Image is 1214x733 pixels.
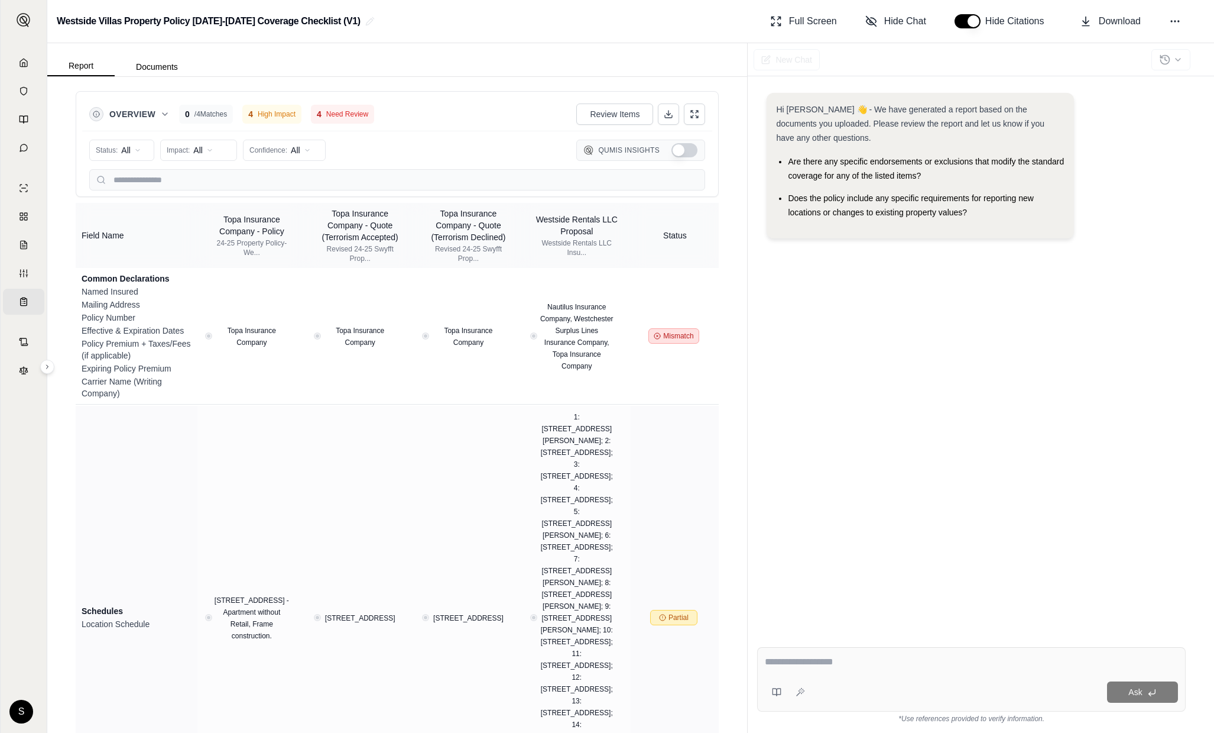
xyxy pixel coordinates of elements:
[444,327,492,347] span: Topa Insurance Company
[788,193,1034,217] span: Does the policy include any specific requirements for reporting new locations or changes to exist...
[3,204,44,230] a: Policy Comparisons
[590,108,640,120] span: Review Items
[47,56,115,76] button: Report
[82,363,191,374] div: Expiring Policy Premium
[326,109,368,119] span: Need Review
[757,712,1186,724] div: *Use references provided to verify information.
[3,260,44,286] a: Custom Report
[160,140,237,161] button: Impact:All
[82,605,191,617] div: Schedules
[532,334,535,338] button: View confidence details
[121,144,131,156] span: All
[861,9,931,33] button: Hide Chat
[248,108,253,120] span: 4
[89,140,154,161] button: Status:All
[12,8,35,32] button: Expand sidebar
[532,616,535,619] button: View confidence details
[631,203,719,268] th: Status
[317,244,404,263] div: Revised 24-25 Swyfft Prop...
[194,109,227,119] span: / 4 Matches
[776,105,1044,143] span: Hi [PERSON_NAME] 👋 - We have generated a report based on the documents you uploaded. Please revie...
[82,312,191,324] div: Policy Number
[208,214,295,237] div: Topa Insurance Company - Policy
[1099,14,1141,28] span: Download
[291,144,300,156] span: All
[684,104,705,125] button: Expand Table
[82,376,191,399] div: Carrier Name (Writing Company)
[207,334,210,338] button: View confidence details
[663,331,693,341] span: Mismatch
[985,14,1051,28] span: Hide Citations
[3,232,44,258] a: Claim Coverage
[598,146,660,155] span: Qumis Insights
[884,14,926,28] span: Hide Chat
[425,208,512,243] div: Topa Insurance Company - Quote (Terrorism Declined)
[433,614,504,622] span: [STREET_ADDRESS]
[249,146,287,155] span: Confidence:
[215,596,289,640] span: [STREET_ADDRESS] - Apartment without Retail, Frame construction.
[658,104,679,125] button: Download Excel
[316,616,319,619] button: View confidence details
[3,78,44,104] a: Documents Vault
[40,360,54,374] button: Expand sidebar
[57,11,361,32] h2: Westside Villas Property Policy [DATE]-[DATE] Coverage Checklist (V1)
[96,146,118,155] span: Status:
[82,325,191,337] div: Effective & Expiration Dates
[258,109,296,119] span: High Impact
[336,327,384,347] span: Topa Insurance Company
[185,108,190,120] span: 0
[109,108,155,120] span: Overview
[82,338,191,361] div: Policy Premium + Taxes/Fees (if applicable)
[316,334,319,338] button: View confidence details
[317,108,322,120] span: 4
[82,273,191,285] div: Common Declarations
[208,238,295,257] div: 24-25 Property Policy- We...
[576,104,653,125] button: Review Items
[3,106,44,133] a: Prompt Library
[17,13,31,27] img: Expand sidebar
[540,303,614,370] span: Nautilus Insurance Company, Westchester Surplus Lines Insurance Company, Topa Insurance Company
[207,616,210,619] button: View confidence details
[1128,687,1142,697] span: Ask
[325,614,395,622] span: [STREET_ADDRESS]
[115,57,199,76] button: Documents
[668,613,689,622] span: Partial
[3,135,44,161] a: Chat
[3,357,44,383] a: Legal Search Engine
[3,175,44,201] a: Single Policy
[3,289,44,315] a: Coverage Table
[193,144,203,156] span: All
[228,327,276,347] span: Topa Insurance Company
[167,146,190,155] span: Impact:
[82,618,191,630] div: Location Schedule
[243,140,326,161] button: Confidence:All
[317,208,404,243] div: Topa Insurance Company - Quote (Terrorism Accepted)
[9,700,33,724] div: S
[3,329,44,355] a: Contract Analysis
[425,244,512,263] div: Revised 24-25 Swyfft Prop...
[76,203,197,268] th: Field Name
[424,616,427,619] button: View confidence details
[533,214,620,237] div: Westside Rentals LLC Proposal
[765,9,842,33] button: Full Screen
[533,238,620,257] div: Westside Rentals LLC Insu...
[3,50,44,76] a: Home
[1075,9,1145,33] button: Download
[424,334,427,338] button: View confidence details
[109,108,170,120] button: Overview
[82,286,191,298] div: Named Insured
[1107,682,1178,703] button: Ask
[82,299,191,311] div: Mailing Address
[584,146,593,155] img: Qumis Logo
[671,143,697,157] button: Show Qumis Insights
[789,14,837,28] span: Full Screen
[788,157,1064,180] span: Are there any specific endorsements or exclusions that modify the standard coverage for any of th...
